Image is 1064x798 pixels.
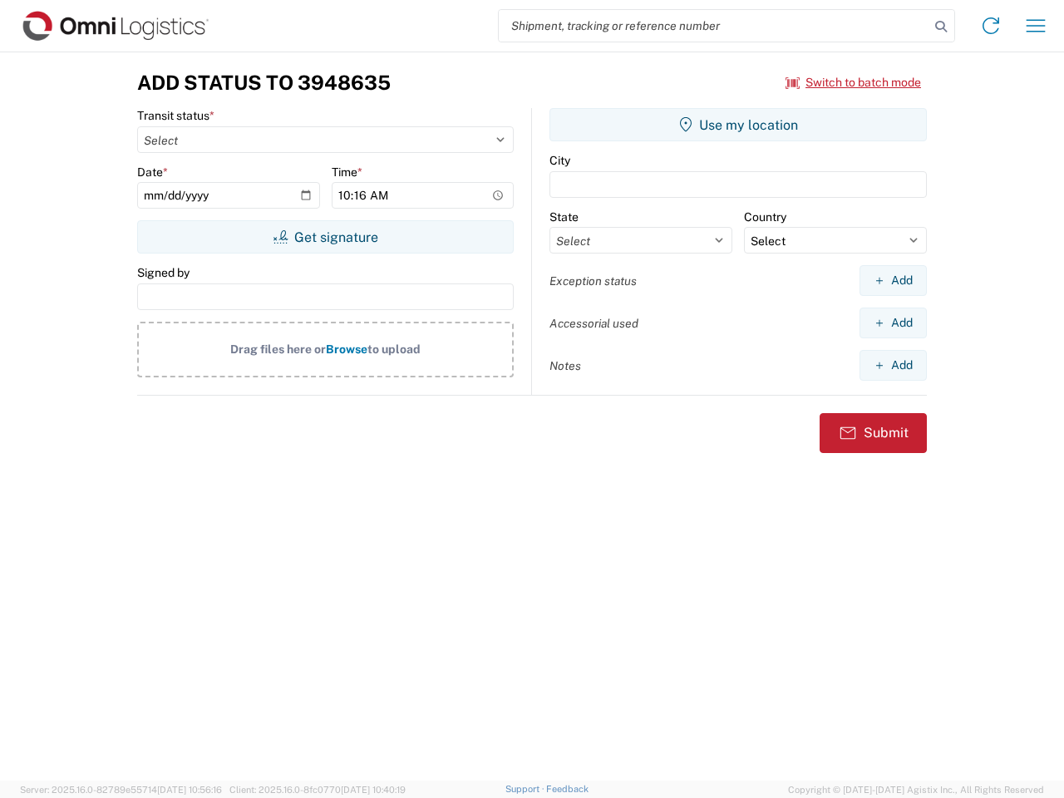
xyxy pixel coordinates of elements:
[137,108,214,123] label: Transit status
[505,784,547,794] a: Support
[788,782,1044,797] span: Copyright © [DATE]-[DATE] Agistix Inc., All Rights Reserved
[157,785,222,795] span: [DATE] 10:56:16
[229,785,406,795] span: Client: 2025.16.0-8fc0770
[137,71,391,95] h3: Add Status to 3948635
[137,265,190,280] label: Signed by
[326,342,367,356] span: Browse
[546,784,589,794] a: Feedback
[230,342,326,356] span: Drag files here or
[549,209,579,224] label: State
[549,316,638,331] label: Accessorial used
[549,108,927,141] button: Use my location
[137,220,514,254] button: Get signature
[549,273,637,288] label: Exception status
[20,785,222,795] span: Server: 2025.16.0-82789e55714
[499,10,929,42] input: Shipment, tracking or reference number
[786,69,921,96] button: Switch to batch mode
[332,165,362,180] label: Time
[860,265,927,296] button: Add
[860,350,927,381] button: Add
[341,785,406,795] span: [DATE] 10:40:19
[367,342,421,356] span: to upload
[820,413,927,453] button: Submit
[860,308,927,338] button: Add
[137,165,168,180] label: Date
[549,358,581,373] label: Notes
[549,153,570,168] label: City
[744,209,786,224] label: Country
